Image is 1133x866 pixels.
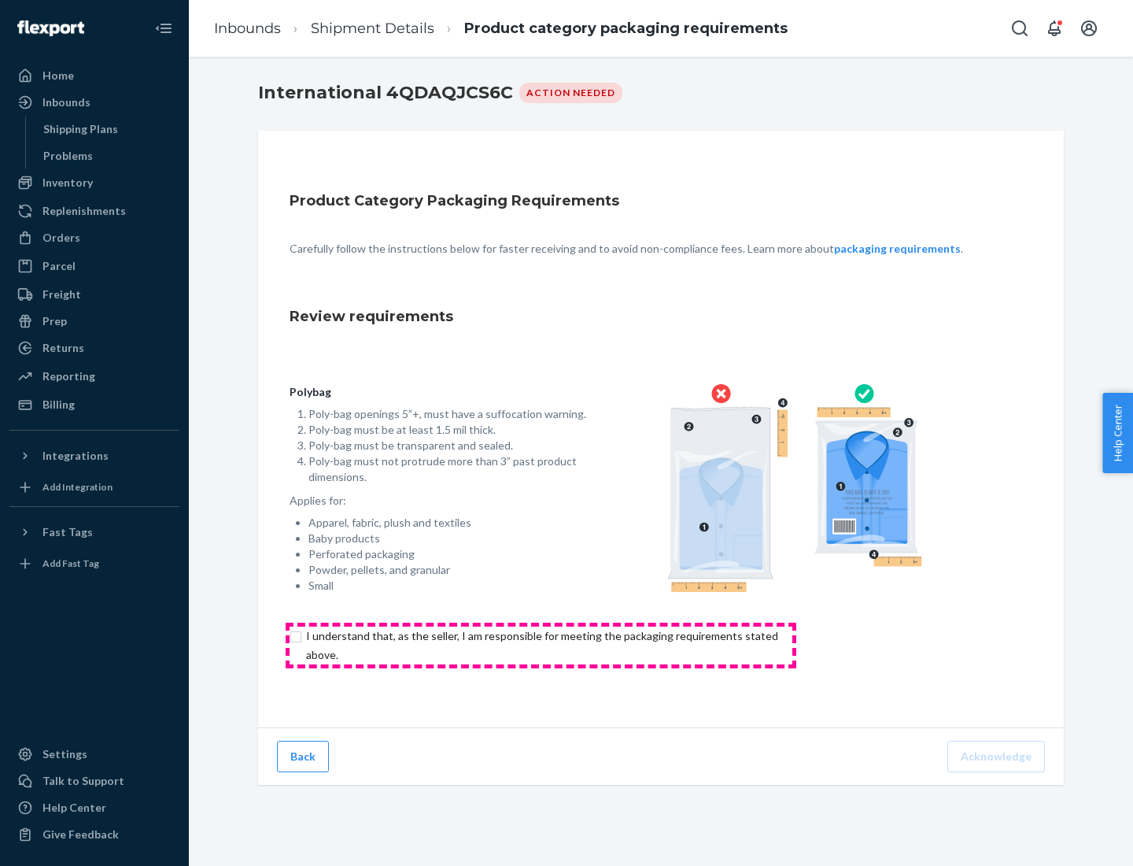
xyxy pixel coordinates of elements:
[311,20,434,37] a: Shipment Details
[42,203,126,219] div: Replenishments
[290,384,592,400] p: Polybag
[42,524,93,540] div: Fast Tags
[464,20,788,37] a: Product category packaging requirements
[308,578,592,594] li: Small
[42,175,93,191] div: Inventory
[667,384,922,592] img: polybag.ac92ac876edd07edd96c1eaacd328395.png
[1039,13,1070,44] button: Open notifications
[42,368,95,384] div: Reporting
[42,340,84,356] div: Returns
[42,94,90,110] div: Inbounds
[308,546,592,562] li: Perforated packaging
[9,520,179,545] button: Fast Tags
[9,198,179,224] a: Replenishments
[9,822,179,847] button: Give Feedback
[9,335,179,361] a: Returns
[17,20,84,36] img: Flexport logo
[290,194,1032,209] h1: Product Category Packaging Requirements
[1004,13,1035,44] button: Open Search Box
[308,422,592,438] li: Poly-bag must be at least 1.5 mil thick.
[42,773,124,789] div: Talk to Support
[201,6,800,52] ol: breadcrumbs
[290,294,946,340] div: Review requirements
[519,83,622,102] div: Action needed
[42,258,76,274] div: Parcel
[308,453,592,485] li: Poly-bag must not protrude more than 3” past product dimensions.
[9,443,179,468] button: Integrations
[258,80,513,105] h2: International 4QDAQJCS6C
[9,392,179,417] a: Billing
[42,68,74,83] div: Home
[834,241,961,257] button: packaging requirements
[43,121,118,137] div: Shipping Plans
[214,20,281,37] a: Inbounds
[9,63,179,88] a: Home
[1073,13,1105,44] button: Open account menu
[35,117,180,142] a: Shipping Plans
[9,170,179,195] a: Inventory
[9,795,179,820] a: Help Center
[43,148,93,164] div: Problems
[42,746,87,762] div: Settings
[290,241,1032,257] p: Carefully follow the instructions below for faster receiving and to avoid non-compliance fees. Le...
[9,282,179,307] a: Freight
[42,827,119,842] div: Give Feedback
[42,480,113,494] div: Add Integration
[42,230,80,246] div: Orders
[42,313,67,329] div: Prep
[35,143,180,168] a: Problems
[9,768,179,794] a: Talk to Support
[42,448,109,464] div: Integrations
[9,742,179,767] a: Settings
[308,562,592,578] li: Powder, pellets, and granular
[42,557,99,570] div: Add Fast Tag
[308,515,592,531] li: Apparel, fabric, plush and textiles
[1102,393,1133,473] button: Help Center
[9,225,179,250] a: Orders
[277,741,329,772] button: Back
[42,800,106,816] div: Help Center
[9,551,179,576] a: Add Fast Tag
[9,90,179,115] a: Inbounds
[9,475,179,500] a: Add Integration
[9,254,179,279] a: Parcel
[290,493,592,509] p: Applies for:
[42,287,81,302] div: Freight
[947,741,1045,772] button: Acknowledge
[308,438,592,453] li: Poly-bag must be transparent and sealed.
[9,364,179,389] a: Reporting
[308,531,592,546] li: Baby products
[9,309,179,334] a: Prep
[42,397,75,413] div: Billing
[148,13,179,44] button: Close Navigation
[308,406,592,422] li: Poly-bag openings 5”+, must have a suffocation warning.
